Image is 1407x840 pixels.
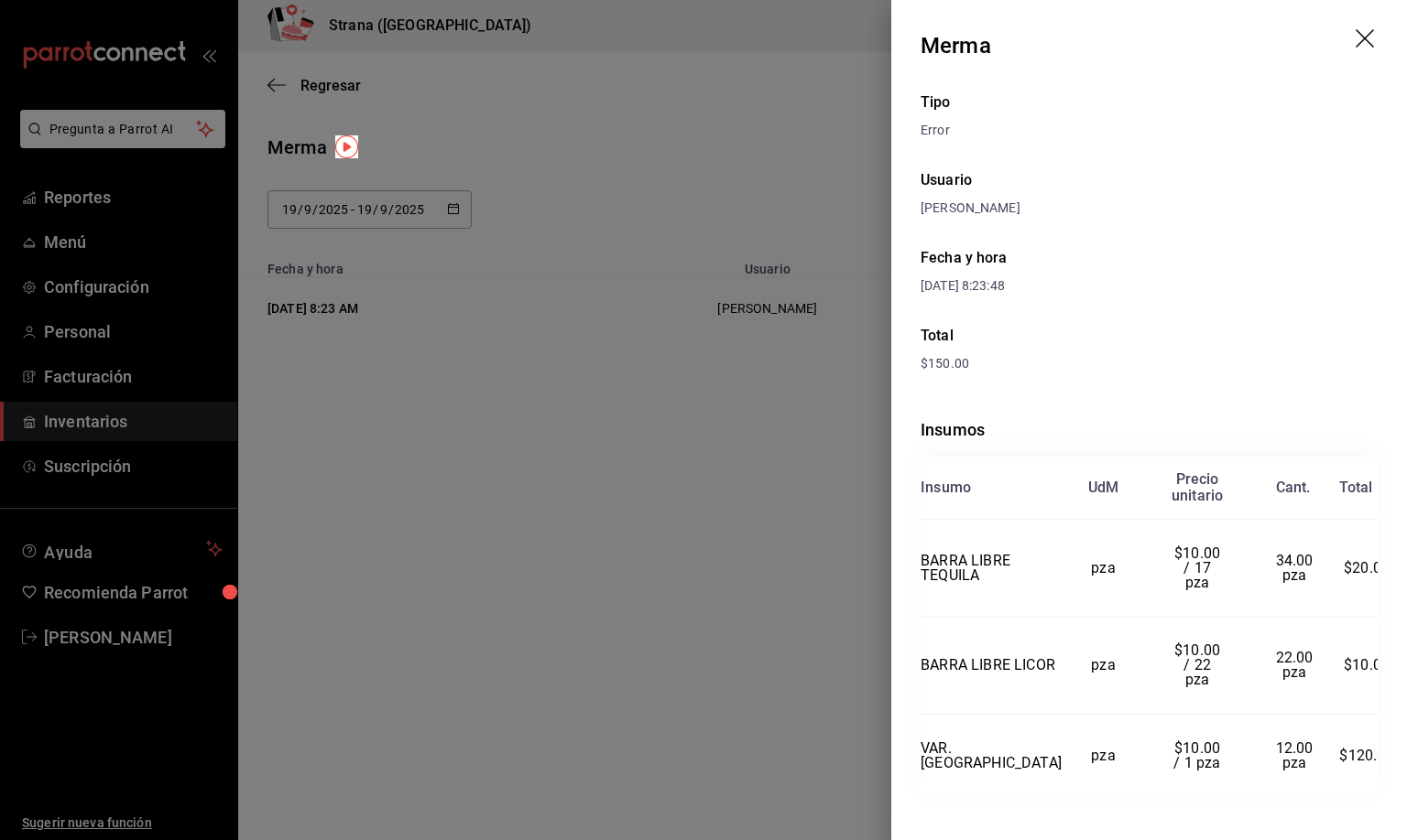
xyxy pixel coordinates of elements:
div: [PERSON_NAME] [921,199,1378,218]
span: 34.00 pza [1276,552,1317,584]
td: pza [1062,617,1145,715]
img: Tooltip marker [335,135,358,158]
td: pza [1062,520,1145,618]
div: Total [1339,479,1372,496]
div: UdM [1088,479,1119,496]
button: drag [1356,29,1378,51]
div: Tipo [921,92,1378,113]
span: $120.00 [1339,747,1393,764]
span: $10.00 / 17 pza [1174,544,1224,591]
td: BARRA LIBRE TEQUILA [921,520,1062,618]
div: [DATE] 8:23:48 [921,276,1378,296]
span: 22.00 pza [1276,649,1317,681]
td: BARRA LIBRE LICOR [921,617,1062,715]
div: Error [921,121,1378,140]
div: Merma [921,29,991,62]
span: $150.00 [921,356,969,371]
div: Total [921,325,1378,347]
span: 12.00 pza [1276,739,1317,771]
div: Cant. [1276,479,1311,496]
div: Fecha y hora [921,247,1378,269]
span: $20.00 [1344,559,1390,576]
div: Precio unitario [1172,471,1223,504]
span: $10.00 / 22 pza [1174,641,1224,688]
span: $10.00 [1344,656,1390,673]
div: Insumos [921,417,1378,442]
td: VAR. [GEOGRAPHIC_DATA] [921,715,1062,797]
div: Usuario [921,169,1378,191]
span: $10.00 / 1 pza [1173,739,1224,771]
div: Insumo [921,479,971,496]
td: pza [1062,715,1145,797]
